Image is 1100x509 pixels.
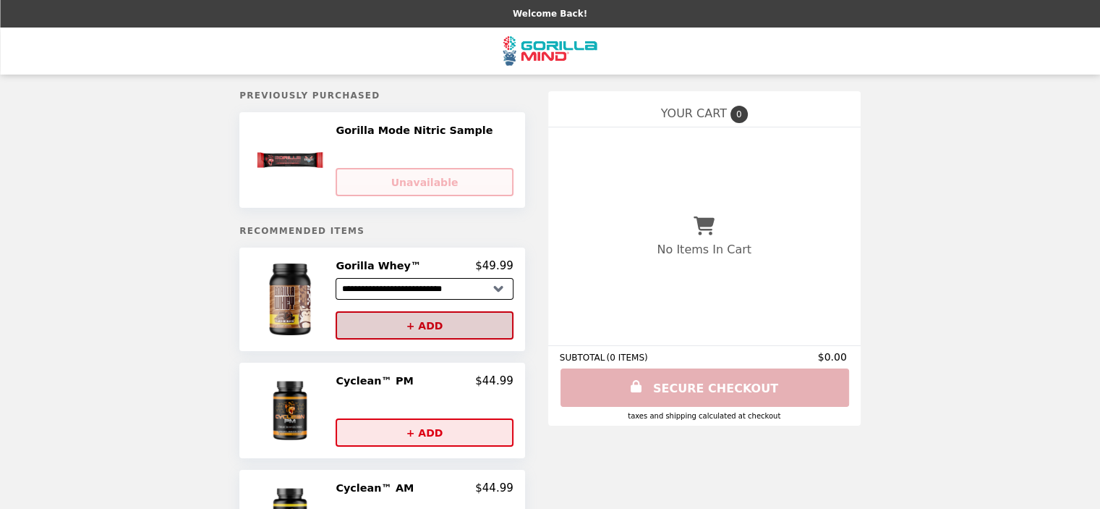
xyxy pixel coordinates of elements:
span: $0.00 [818,351,849,363]
p: No Items In Cart [657,243,751,256]
p: $44.99 [475,374,513,387]
img: Cyclean™ PM [254,374,330,447]
span: 0 [730,106,748,123]
h5: Recommended Items [239,226,524,236]
p: Welcome Back! [513,9,587,19]
h2: Gorilla Mode Nitric Sample [336,124,498,137]
button: + ADD [336,311,513,340]
p: $44.99 [475,481,513,495]
h2: Gorilla Whey™ [336,259,427,272]
img: Gorilla Whey™ [250,259,333,340]
button: + ADD [336,418,513,447]
h2: Cyclean™ PM [336,374,419,387]
span: YOUR CART [661,106,727,120]
div: Taxes and Shipping calculated at checkout [560,412,849,420]
span: ( 0 ITEMS ) [606,353,647,363]
p: $49.99 [475,259,513,272]
span: SUBTOTAL [560,353,607,363]
h5: Previously Purchased [239,91,524,101]
h2: Cyclean™ AM [336,481,419,495]
img: Brand Logo [503,36,597,66]
img: Gorilla Mode Nitric Sample [254,124,330,196]
select: Select a product variant [336,278,513,300]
